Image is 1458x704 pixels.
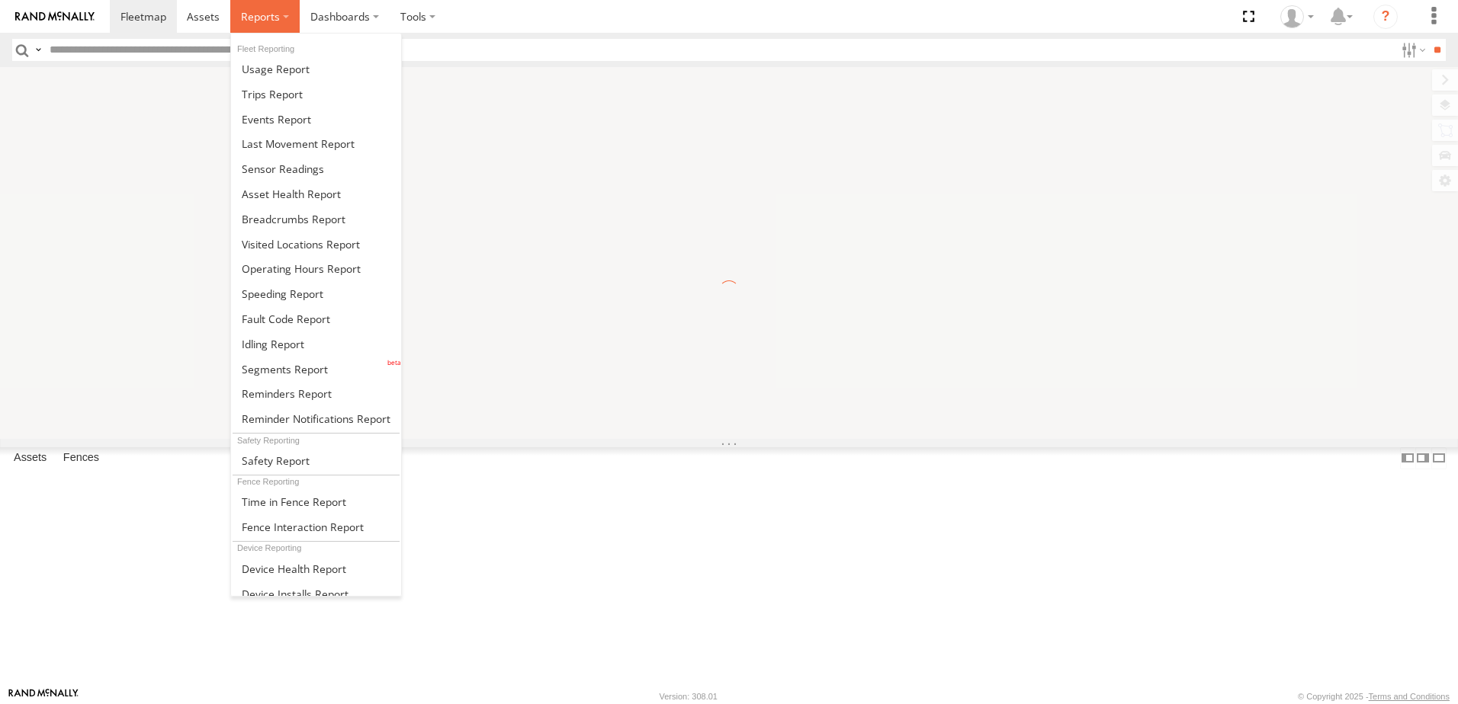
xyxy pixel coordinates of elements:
[1275,5,1319,28] div: Zaid Abu Manneh
[231,581,401,606] a: Device Installs Report
[1431,447,1447,469] label: Hide Summary Table
[231,357,401,382] a: Segments Report
[660,692,718,701] div: Version: 308.01
[231,514,401,539] a: Fence Interaction Report
[231,489,401,514] a: Time in Fences Report
[1415,447,1431,469] label: Dock Summary Table to the Right
[231,156,401,181] a: Sensor Readings
[32,39,44,61] label: Search Query
[231,382,401,407] a: Reminders Report
[1369,692,1450,701] a: Terms and Conditions
[231,331,401,357] a: Idling Report
[1395,39,1428,61] label: Search Filter Options
[6,447,54,469] label: Assets
[56,447,107,469] label: Fences
[231,556,401,581] a: Device Health Report
[231,107,401,132] a: Full Events Report
[1400,447,1415,469] label: Dock Summary Table to the Left
[231,181,401,206] a: Asset Health Report
[8,689,79,704] a: Visit our Website
[231,256,401,281] a: Asset Operating Hours Report
[1298,692,1450,701] div: © Copyright 2025 -
[231,306,401,331] a: Fault Code Report
[231,82,401,107] a: Trips Report
[231,448,401,473] a: Safety Report
[231,131,401,156] a: Last Movement Report
[231,281,401,306] a: Fleet Speed Report
[231,406,401,431] a: Service Reminder Notifications Report
[231,232,401,257] a: Visited Locations Report
[15,11,95,22] img: rand-logo.svg
[1373,5,1398,29] i: ?
[231,206,401,232] a: Breadcrumbs Report
[231,56,401,82] a: Usage Report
